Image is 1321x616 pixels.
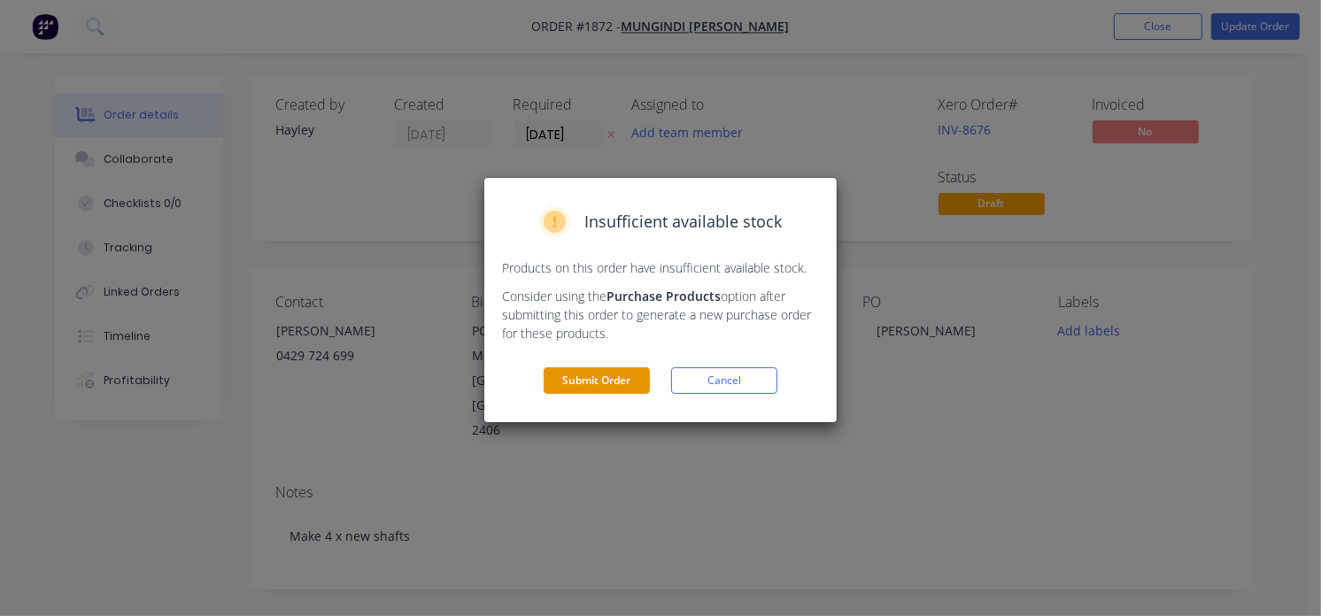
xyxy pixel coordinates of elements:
[584,210,782,234] span: Insufficient available stock
[502,258,819,277] p: Products on this order have insufficient available stock.
[502,287,819,343] p: Consider using the option after submitting this order to generate a new purchase order for these ...
[671,367,777,394] button: Cancel
[606,288,721,304] strong: Purchase Products
[544,367,650,394] button: Submit Order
